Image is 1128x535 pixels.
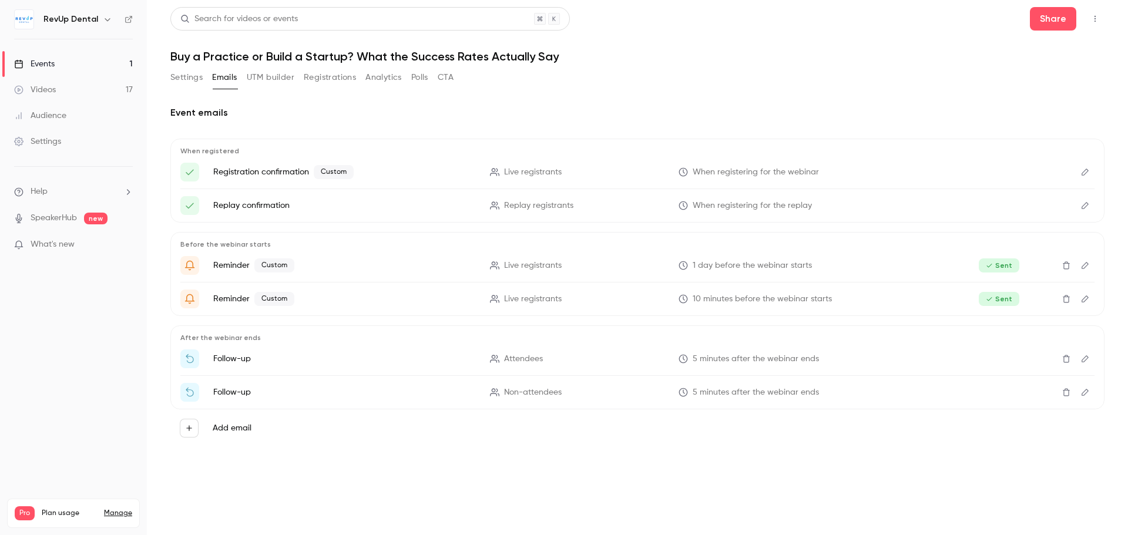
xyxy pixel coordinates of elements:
div: Audience [14,110,66,122]
span: 5 minutes after the webinar ends [693,386,819,399]
li: Get Ready for '{{ event_name }}' tomorrow! [180,256,1095,275]
button: Registrations [304,68,356,87]
li: Watch the replay of {{ event_name }} [180,383,1095,402]
span: Sent [979,258,1019,272]
li: Access link to "Buying a Practice vs. Building a Startup" [180,163,1095,181]
span: Replay registrants [504,200,573,212]
span: new [84,213,108,224]
li: help-dropdown-opener [14,186,133,198]
button: Settings [170,68,203,87]
p: Replay confirmation [213,200,476,211]
span: Attendees [504,353,543,365]
button: UTM builder [247,68,294,87]
button: Emails [212,68,237,87]
button: Edit [1076,196,1095,215]
p: Registration confirmation [213,165,476,179]
h6: RevUp Dental [43,14,98,25]
a: Manage [104,509,132,518]
button: Delete [1057,349,1076,368]
button: Edit [1076,256,1095,275]
p: Reminder [213,258,476,272]
span: Custom [314,165,354,179]
span: 1 day before the webinar starts [693,260,812,272]
div: Videos [14,84,56,96]
iframe: Noticeable Trigger [119,240,133,250]
button: Delete [1057,290,1076,308]
button: Polls [411,68,428,87]
button: CTA [438,68,454,87]
span: When registering for the webinar [693,166,819,179]
h2: Event emails [170,106,1104,120]
span: Plan usage [42,509,97,518]
span: Custom [254,258,294,272]
span: What's new [31,238,75,251]
button: Edit [1076,163,1095,181]
div: Settings [14,136,61,147]
li: We are about to go live! [180,290,1095,308]
span: Custom [254,292,294,306]
li: Here's your access link to {{ event_name }}! [180,196,1095,215]
a: SpeakerHub [31,212,77,224]
button: Edit [1076,383,1095,402]
button: Delete [1057,383,1076,402]
img: RevUp Dental [15,10,33,29]
label: Add email [213,422,251,434]
p: After the webinar ends [180,333,1095,342]
button: Delete [1057,256,1076,275]
p: Reminder [213,292,476,306]
p: Follow-up [213,386,476,398]
span: 10 minutes before the webinar starts [693,293,832,305]
span: Sent [979,292,1019,306]
button: Edit [1076,290,1095,308]
p: Follow-up [213,353,476,365]
span: Non-attendees [504,386,562,399]
span: When registering for the replay [693,200,812,212]
div: Search for videos or events [180,13,298,25]
span: Help [31,186,48,198]
button: Analytics [365,68,402,87]
p: Before the webinar starts [180,240,1095,249]
button: Edit [1076,349,1095,368]
span: Live registrants [504,293,562,305]
p: When registered [180,146,1095,156]
span: Pro [15,506,35,520]
span: 5 minutes after the webinar ends [693,353,819,365]
li: Thanks for attending {{ event_name }} [180,349,1095,368]
h1: Buy a Practice or Build a Startup? What the Success Rates Actually Say [170,49,1104,63]
span: Live registrants [504,260,562,272]
button: Share [1030,7,1076,31]
span: Live registrants [504,166,562,179]
div: Events [14,58,55,70]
